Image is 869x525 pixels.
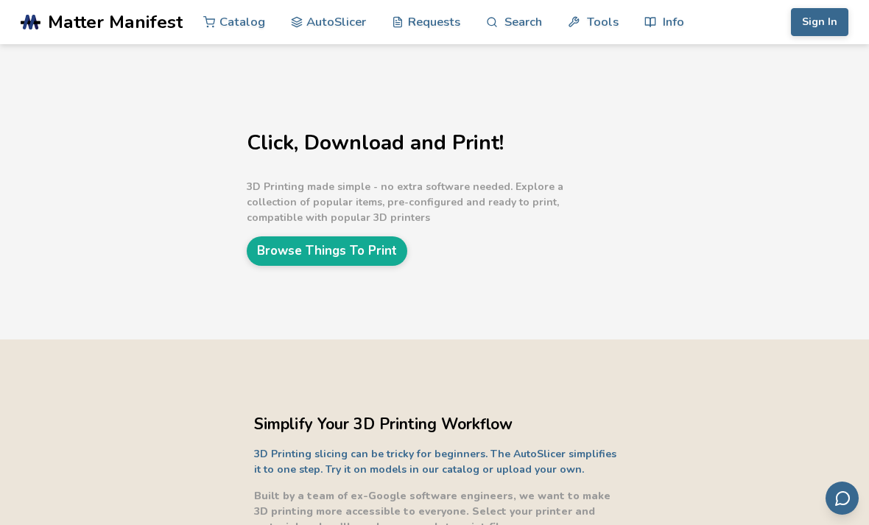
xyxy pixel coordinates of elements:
h1: Click, Download and Print! [247,132,615,155]
span: Matter Manifest [48,12,183,32]
button: Send feedback via email [826,482,859,515]
p: 3D Printing slicing can be tricky for beginners. The AutoSlicer simplifies it to one step. Try it... [254,446,622,477]
a: Browse Things To Print [247,236,407,265]
h2: Simplify Your 3D Printing Workflow [254,413,622,436]
p: 3D Printing made simple - no extra software needed. Explore a collection of popular items, pre-co... [247,179,615,225]
button: Sign In [791,8,848,36]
